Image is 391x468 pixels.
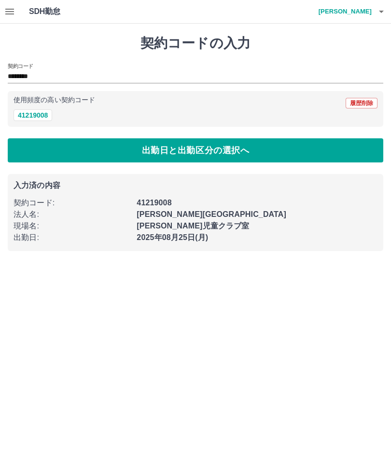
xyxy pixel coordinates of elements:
[14,97,95,104] p: 使用頻度の高い契約コード
[8,62,33,70] h2: 契約コード
[14,197,131,209] p: 契約コード :
[14,220,131,232] p: 現場名 :
[137,199,171,207] b: 41219008
[14,232,131,243] p: 出勤日 :
[8,35,383,52] h1: 契約コードの入力
[14,209,131,220] p: 法人名 :
[137,222,249,230] b: [PERSON_NAME]児童クラブ室
[137,210,286,218] b: [PERSON_NAME][GEOGRAPHIC_DATA]
[8,138,383,162] button: 出勤日と出勤区分の選択へ
[14,109,52,121] button: 41219008
[14,182,377,189] p: 入力済の内容
[346,98,377,108] button: 履歴削除
[137,233,208,241] b: 2025年08月25日(月)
